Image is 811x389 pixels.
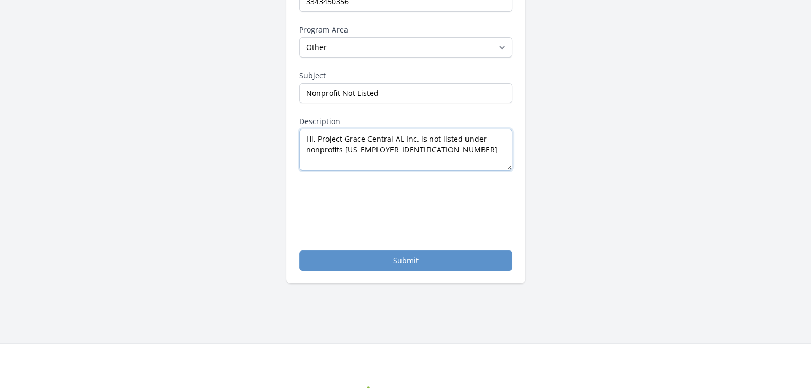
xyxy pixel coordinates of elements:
[299,116,512,127] label: Description
[299,37,512,58] select: Program Area
[299,250,512,271] button: Submit
[299,70,512,81] label: Subject
[299,25,512,35] label: Program Area
[299,183,461,225] iframe: reCAPTCHA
